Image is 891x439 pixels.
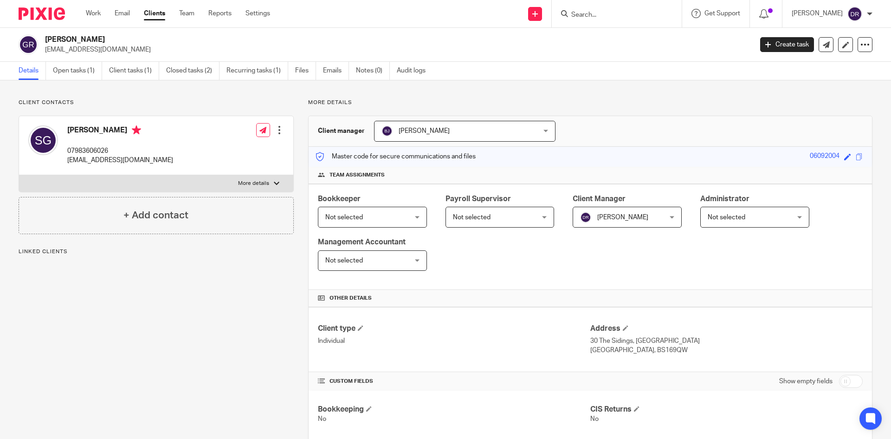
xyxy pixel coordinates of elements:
[308,99,872,106] p: More details
[53,62,102,80] a: Open tasks (1)
[381,125,393,137] img: svg%3E
[19,248,294,256] p: Linked clients
[318,324,590,334] h4: Client type
[325,214,363,221] span: Not selected
[590,346,863,355] p: [GEOGRAPHIC_DATA], BS169QW
[86,9,101,18] a: Work
[144,9,165,18] a: Clients
[316,152,476,161] p: Master code for secure communications and files
[166,62,220,80] a: Closed tasks (2)
[318,378,590,385] h4: CUSTOM FIELDS
[179,9,194,18] a: Team
[208,9,232,18] a: Reports
[115,9,130,18] a: Email
[318,405,590,414] h4: Bookkeeping
[318,126,365,136] h3: Client manager
[570,11,654,20] input: Search
[318,238,406,246] span: Management Accountant
[847,7,862,21] img: svg%3E
[132,125,141,135] i: Primary
[323,62,349,80] a: Emails
[700,195,749,203] span: Administrator
[295,62,316,80] a: Files
[810,151,839,162] div: 06092004
[67,156,173,165] p: [EMAIL_ADDRESS][DOMAIN_NAME]
[318,416,326,422] span: No
[580,212,591,223] img: svg%3E
[597,214,648,221] span: [PERSON_NAME]
[590,405,863,414] h4: CIS Returns
[779,377,833,386] label: Show empty fields
[123,208,188,223] h4: + Add contact
[708,214,745,221] span: Not selected
[45,45,746,54] p: [EMAIL_ADDRESS][DOMAIN_NAME]
[45,35,606,45] h2: [PERSON_NAME]
[792,9,843,18] p: [PERSON_NAME]
[329,295,372,302] span: Other details
[590,416,599,422] span: No
[590,336,863,346] p: 30 The Sidings, [GEOGRAPHIC_DATA]
[238,180,269,187] p: More details
[19,7,65,20] img: Pixie
[325,257,363,264] span: Not selected
[704,10,740,17] span: Get Support
[109,62,159,80] a: Client tasks (1)
[590,324,863,334] h4: Address
[245,9,270,18] a: Settings
[760,37,814,52] a: Create task
[226,62,288,80] a: Recurring tasks (1)
[318,195,361,203] span: Bookkeeper
[399,128,450,134] span: [PERSON_NAME]
[19,99,294,106] p: Client contacts
[329,171,385,179] span: Team assignments
[453,214,491,221] span: Not selected
[573,195,626,203] span: Client Manager
[397,62,433,80] a: Audit logs
[19,62,46,80] a: Details
[67,125,173,137] h4: [PERSON_NAME]
[445,195,511,203] span: Payroll Supervisor
[318,336,590,346] p: Individual
[28,125,58,155] img: svg%3E
[67,146,173,156] p: 07983606026
[356,62,390,80] a: Notes (0)
[19,35,38,54] img: svg%3E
